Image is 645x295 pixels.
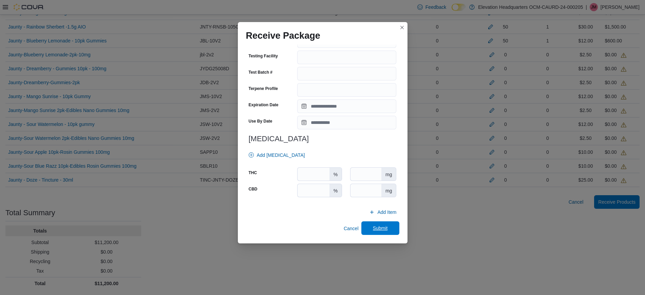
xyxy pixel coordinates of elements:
button: Add Item [366,205,399,219]
div: mg [381,184,396,197]
span: Submit [373,225,388,232]
button: Closes this modal window [398,23,406,32]
button: Add [MEDICAL_DATA] [246,148,308,162]
span: Add [MEDICAL_DATA] [257,152,305,159]
label: Expiration Date [249,102,279,108]
input: Press the down key to open a popover containing a calendar. [297,116,396,129]
h1: Receive Package [246,30,320,41]
label: THC [249,170,257,176]
div: mg [381,168,396,181]
input: Press the down key to open a popover containing a calendar. [297,99,396,113]
label: Test Batch # [249,70,272,75]
span: Add Item [377,209,396,216]
label: Testing Facility [249,53,278,59]
div: % [329,184,342,197]
button: Cancel [341,222,361,235]
div: % [329,168,342,181]
label: Use By Date [249,118,272,124]
label: Terpene Profile [249,86,278,91]
label: CBD [249,186,258,192]
span: Cancel [344,225,359,232]
h3: [MEDICAL_DATA] [249,135,397,143]
button: Submit [361,221,399,235]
